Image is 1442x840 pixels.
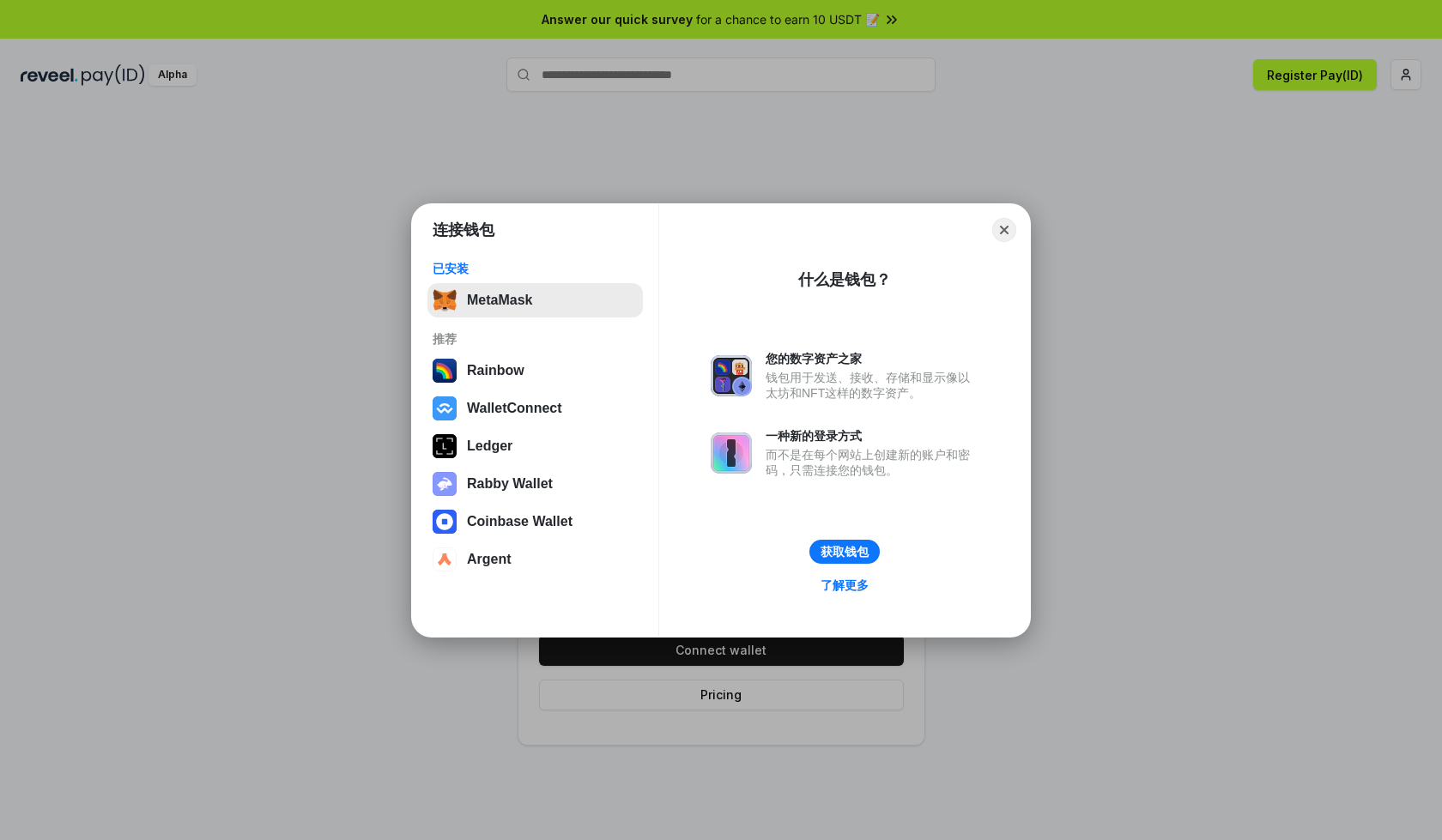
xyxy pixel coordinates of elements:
[427,391,643,426] button: WalletConnect
[427,467,643,501] button: Rabby Wallet
[427,429,643,463] button: Ledger
[467,363,524,378] div: Rainbow
[433,434,457,458] img: svg+xml,%3Csvg%20xmlns%3D%22http%3A%2F%2Fwww.w3.org%2F2000%2Fsvg%22%20width%3D%2228%22%20height%3...
[766,351,978,366] div: 您的数字资产之家
[467,476,553,492] div: Rabby Wallet
[467,438,512,454] div: Ledger
[766,428,978,444] div: 一种新的登录方式
[433,510,457,534] img: svg+xml,%3Csvg%20width%3D%2228%22%20height%3D%2228%22%20viewBox%3D%220%200%2028%2028%22%20fill%3D...
[467,401,562,416] div: WalletConnect
[433,331,638,347] div: 推荐
[711,355,752,396] img: svg+xml,%3Csvg%20xmlns%3D%22http%3A%2F%2Fwww.w3.org%2F2000%2Fsvg%22%20fill%3D%22none%22%20viewBox...
[766,370,978,401] div: 钱包用于发送、接收、存储和显示像以太坊和NFT这样的数字资产。
[433,359,457,383] img: svg+xml,%3Csvg%20width%3D%22120%22%20height%3D%22120%22%20viewBox%3D%220%200%20120%20120%22%20fil...
[992,218,1016,242] button: Close
[433,472,457,496] img: svg+xml,%3Csvg%20xmlns%3D%22http%3A%2F%2Fwww.w3.org%2F2000%2Fsvg%22%20fill%3D%22none%22%20viewBox...
[433,547,457,571] img: svg+xml,%3Csvg%20width%3D%2228%22%20height%3D%2228%22%20viewBox%3D%220%200%2028%2028%22%20fill%3D...
[809,540,880,564] button: 获取钱包
[711,432,752,474] img: svg+xml,%3Csvg%20xmlns%3D%22http%3A%2F%2Fwww.w3.org%2F2000%2Fsvg%22%20fill%3D%22none%22%20viewBox...
[766,447,978,478] div: 而不是在每个网站上创建新的账户和密码，只需连接您的钱包。
[427,542,643,577] button: Argent
[433,220,494,240] h1: 连接钱包
[433,396,457,420] img: svg+xml,%3Csvg%20width%3D%2228%22%20height%3D%2228%22%20viewBox%3D%220%200%2028%2028%22%20fill%3D...
[433,261,638,276] div: 已安装
[467,293,532,308] div: MetaMask
[821,577,869,593] div: 了解更多
[427,505,643,539] button: Coinbase Wallet
[467,552,512,567] div: Argent
[467,514,573,529] div: Coinbase Wallet
[821,544,869,559] div: 获取钱包
[810,574,879,596] a: 了解更多
[433,288,457,312] img: svg+xml,%3Csvg%20fill%3D%22none%22%20height%3D%2233%22%20viewBox%3D%220%200%2035%2033%22%20width%...
[427,354,643,388] button: Rainbow
[798,269,891,290] div: 什么是钱包？
[427,283,643,317] button: MetaMask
